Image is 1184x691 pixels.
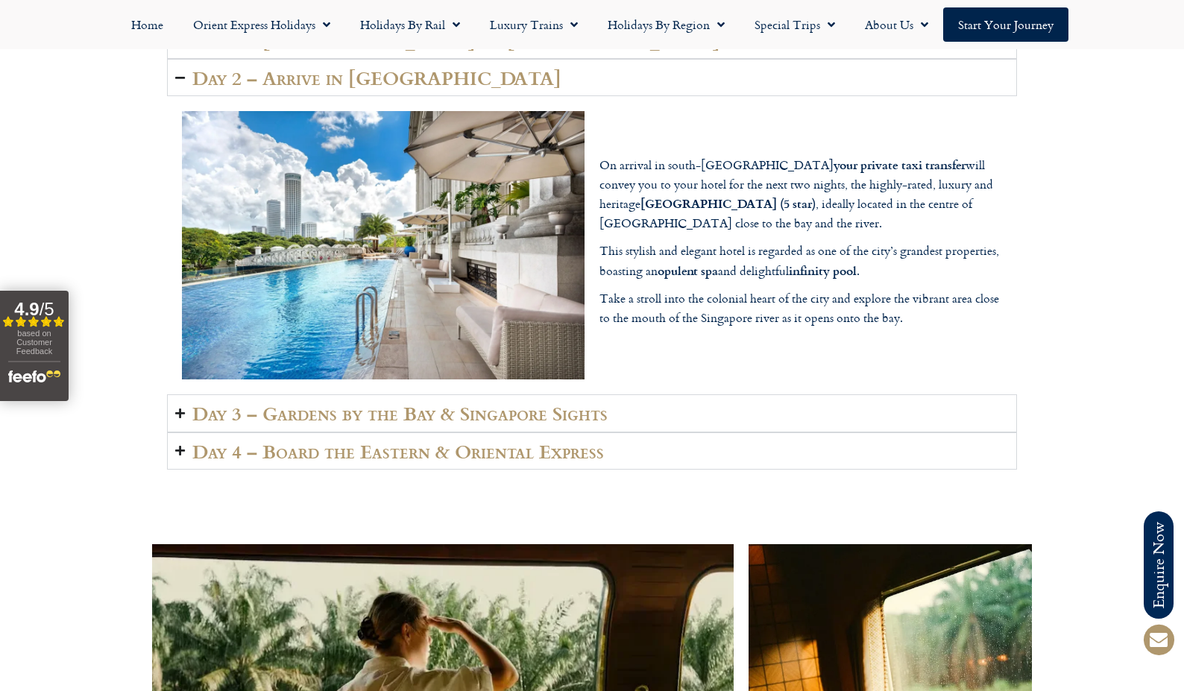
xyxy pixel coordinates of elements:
[192,67,561,88] h2: Day 2 – Arrive in [GEOGRAPHIC_DATA]
[19,675,814,689] span: Check to subscribe to the Planet Rail newsletter
[640,195,816,212] strong: [GEOGRAPHIC_DATA] (5 star)
[599,155,1002,233] p: On arrival in south-[GEOGRAPHIC_DATA] will convey you to your hotel for the next two nights, the ...
[4,528,13,537] input: By email
[167,59,1017,96] summary: Day 2 – Arrive in [GEOGRAPHIC_DATA]
[4,678,13,687] input: Check to subscribe to the Planet Rail newsletter
[593,7,740,42] a: Holidays by Region
[740,7,850,42] a: Special Trips
[7,7,1177,42] nav: Menu
[658,262,718,279] strong: opulent spa
[599,242,1002,280] p: This stylish and elegant hotel is regarded as one of the city’s grandest properties, boasting an ...
[167,432,1017,470] summary: Day 4 – Board the Eastern & Oriental Express
[410,319,486,335] span: Your last name
[4,546,13,555] input: By telephone
[116,7,178,42] a: Home
[16,543,83,560] span: By telephone
[834,156,966,173] strong: your private taxi transfer
[16,525,61,541] span: By email
[167,394,1017,432] summary: Day 3 – Gardens by the Bay & Singapore Sights
[167,22,1017,470] div: Accordion. Open links with Enter or Space, close with Escape, and navigate with Arrow Keys
[192,403,608,423] h2: Day 3 – Gardens by the Bay & Singapore Sights
[850,7,943,42] a: About Us
[599,289,1002,327] p: Take a stroll into the colonial heart of the city and explore the vibrant area close to the mouth...
[943,7,1068,42] a: Start your Journey
[475,7,593,42] a: Luxury Trains
[192,441,604,461] h2: Day 4 – Board the Eastern & Oriental Express
[178,7,345,42] a: Orient Express Holidays
[192,30,720,51] h2: Day 1 – [GEOGRAPHIC_DATA] to [GEOGRAPHIC_DATA]
[789,262,857,279] strong: infinity pool
[345,7,475,42] a: Holidays by Rail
